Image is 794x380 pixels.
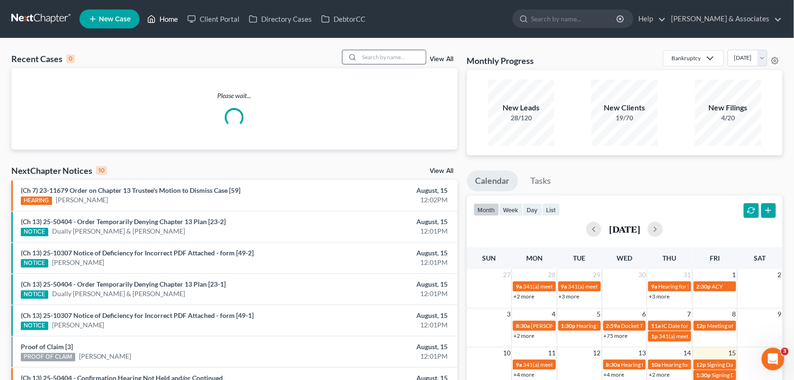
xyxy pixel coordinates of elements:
a: +2 more [513,332,534,339]
span: 29 [592,269,602,280]
span: Fri [710,254,720,262]
div: Bankruptcy [671,54,701,62]
span: [PERSON_NAME] - Trial [531,322,590,329]
h2: [DATE] [609,224,640,234]
span: Signing Date for [PERSON_NAME] [707,361,792,368]
span: 30 [637,269,647,280]
a: DebtorCC [317,10,370,27]
span: 13 [637,347,647,359]
span: 9a [516,283,522,290]
a: +3 more [559,293,580,300]
a: +2 more [513,293,534,300]
span: Thu [663,254,677,262]
a: Dually [PERSON_NAME] & [PERSON_NAME] [52,226,185,236]
a: [PERSON_NAME] [79,352,132,361]
div: 12:01PM [312,289,448,299]
div: 0 [66,54,75,63]
a: View All [430,56,454,63]
span: 2 [777,269,783,280]
span: Hearing for [PERSON_NAME] [658,283,732,290]
span: 9a [651,283,657,290]
a: (Ch 13) 25-50404 - Order Temporarily Denying Chapter 13 Plan [23-1] [21,280,226,288]
div: 10 [96,166,107,175]
span: 341(a) meeting for [PERSON_NAME] [659,333,750,340]
a: +2 more [649,371,670,378]
button: day [523,203,542,216]
span: 341(a) meeting for [PERSON_NAME] [568,283,660,290]
div: New Clients [591,102,658,113]
div: 12:01PM [312,320,448,330]
div: 28/120 [488,113,555,123]
div: Recent Cases [11,53,75,64]
span: 15 [728,347,737,359]
iframe: Intercom live chat [762,348,785,371]
a: (Ch 7) 23-11679 Order on Chapter 13 Trustee's Motion to Dismiss Case [59] [21,186,240,194]
a: (Ch 13) 25-50404 - Order Temporarily Denying Chapter 13 Plan [23-2] [21,217,226,226]
div: PROOF OF CLAIM [21,353,75,362]
a: +4 more [604,371,625,378]
input: Search by name... [531,10,618,27]
div: NOTICE [21,290,48,299]
p: Please wait... [11,91,458,100]
span: 16 [773,347,783,359]
span: 9 [777,308,783,320]
span: 11 [547,347,557,359]
a: Dually [PERSON_NAME] & [PERSON_NAME] [52,289,185,299]
div: 12:02PM [312,195,448,205]
span: 12p [697,361,706,368]
div: HEARING [21,197,52,205]
span: 27 [502,269,512,280]
span: 1p [651,333,658,340]
input: Search by name... [360,50,426,64]
div: 12:01PM [312,226,448,236]
span: ACY [712,283,723,290]
a: (Ch 13) 25-10307 Notice of Deficiency for Incorrect PDF Attached - form [49-2] [21,249,254,257]
span: 2:30p [697,283,711,290]
button: month [474,203,499,216]
a: View All [430,168,454,174]
div: NextChapter Notices [11,165,107,176]
span: 5 [596,308,602,320]
div: 4/20 [695,113,761,123]
div: August, 15 [312,217,448,226]
span: 7 [687,308,692,320]
div: NOTICE [21,259,48,268]
span: 28 [547,269,557,280]
div: August, 15 [312,311,448,320]
span: 4 [551,308,557,320]
div: New Leads [488,102,555,113]
div: New Filings [695,102,761,113]
span: Hearing for [PERSON_NAME] & [PERSON_NAME] [621,361,745,368]
span: 31 [683,269,692,280]
span: 8 [732,308,737,320]
a: +3 more [649,293,670,300]
span: Sun [483,254,496,262]
span: 3 [506,308,512,320]
span: 6 [641,308,647,320]
span: 8:30a [606,361,620,368]
a: [PERSON_NAME] [56,195,108,205]
a: Client Portal [183,10,244,27]
span: Mon [526,254,543,262]
span: 2:59a [606,322,620,329]
span: 12 [592,347,602,359]
div: NOTICE [21,228,48,236]
div: August, 15 [312,280,448,289]
span: 9a [561,283,567,290]
a: Calendar [467,171,518,191]
a: (Ch 13) 25-10307 Notice of Deficiency for Incorrect PDF Attached - form [49-1] [21,311,254,319]
a: [PERSON_NAME] & Associates [667,10,782,27]
span: Hearing for [PERSON_NAME] [662,361,735,368]
div: 19/70 [591,113,658,123]
span: 1 [732,269,737,280]
span: 10 [502,347,512,359]
a: [PERSON_NAME] [52,320,105,330]
span: 3 [781,348,789,355]
span: Docket Text: for [PERSON_NAME] & [PERSON_NAME] [621,322,756,329]
span: Sat [754,254,766,262]
span: 1:30p [697,371,711,379]
button: week [499,203,523,216]
a: +75 more [604,332,628,339]
a: Home [142,10,183,27]
span: Tue [573,254,586,262]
